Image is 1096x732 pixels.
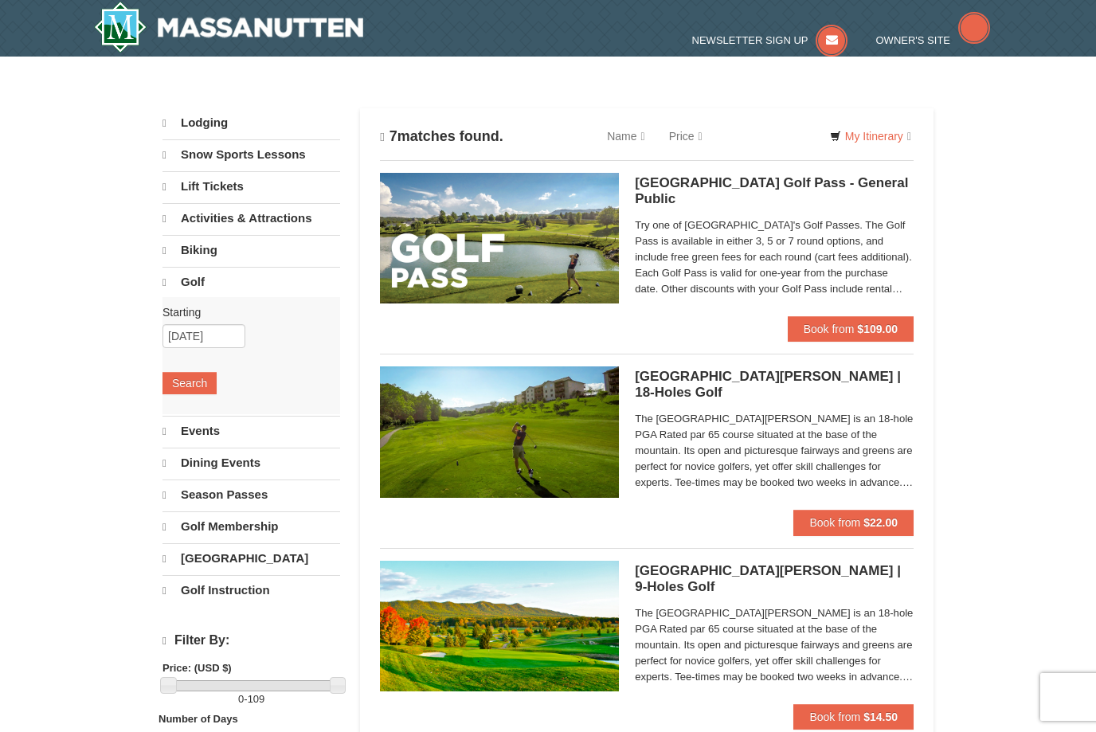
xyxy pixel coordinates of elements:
[820,124,922,148] a: My Itinerary
[380,173,619,303] img: 6619859-108-f6e09677.jpg
[162,448,340,478] a: Dining Events
[635,175,914,207] h5: [GEOGRAPHIC_DATA] Golf Pass - General Public
[162,304,328,320] label: Starting
[380,366,619,497] img: 6619859-85-1f84791f.jpg
[162,543,340,573] a: [GEOGRAPHIC_DATA]
[857,323,898,335] strong: $109.00
[162,480,340,510] a: Season Passes
[635,369,914,401] h5: [GEOGRAPHIC_DATA][PERSON_NAME] | 18-Holes Golf
[162,267,340,297] a: Golf
[248,693,265,705] span: 109
[692,34,808,46] span: Newsletter Sign Up
[389,128,397,144] span: 7
[238,693,244,705] span: 0
[788,316,914,342] button: Book from $109.00
[162,575,340,605] a: Golf Instruction
[162,235,340,265] a: Biking
[804,323,855,335] span: Book from
[692,34,848,46] a: Newsletter Sign Up
[863,516,898,529] strong: $22.00
[595,120,656,152] a: Name
[162,139,340,170] a: Snow Sports Lessons
[94,2,363,53] a: Massanutten Resort
[876,34,991,46] a: Owner's Site
[657,120,714,152] a: Price
[380,128,503,145] h4: matches found.
[635,411,914,491] span: The [GEOGRAPHIC_DATA][PERSON_NAME] is an 18-hole PGA Rated par 65 course situated at the base of ...
[162,171,340,202] a: Lift Tickets
[94,2,363,53] img: Massanutten Resort Logo
[162,662,232,674] strong: Price: (USD $)
[793,704,914,730] button: Book from $14.50
[635,605,914,685] span: The [GEOGRAPHIC_DATA][PERSON_NAME] is an 18-hole PGA Rated par 65 course situated at the base of ...
[162,511,340,542] a: Golf Membership
[793,510,914,535] button: Book from $22.00
[159,713,238,725] strong: Number of Days
[162,203,340,233] a: Activities & Attractions
[162,416,340,446] a: Events
[809,516,860,529] span: Book from
[162,691,340,707] label: -
[380,561,619,691] img: 6619859-87-49ad91d4.jpg
[635,217,914,297] span: Try one of [GEOGRAPHIC_DATA]'s Golf Passes. The Golf Pass is available in either 3, 5 or 7 round ...
[863,710,898,723] strong: $14.50
[162,108,340,138] a: Lodging
[635,563,914,595] h5: [GEOGRAPHIC_DATA][PERSON_NAME] | 9-Holes Golf
[162,372,217,394] button: Search
[876,34,951,46] span: Owner's Site
[162,633,340,648] h4: Filter By:
[809,710,860,723] span: Book from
